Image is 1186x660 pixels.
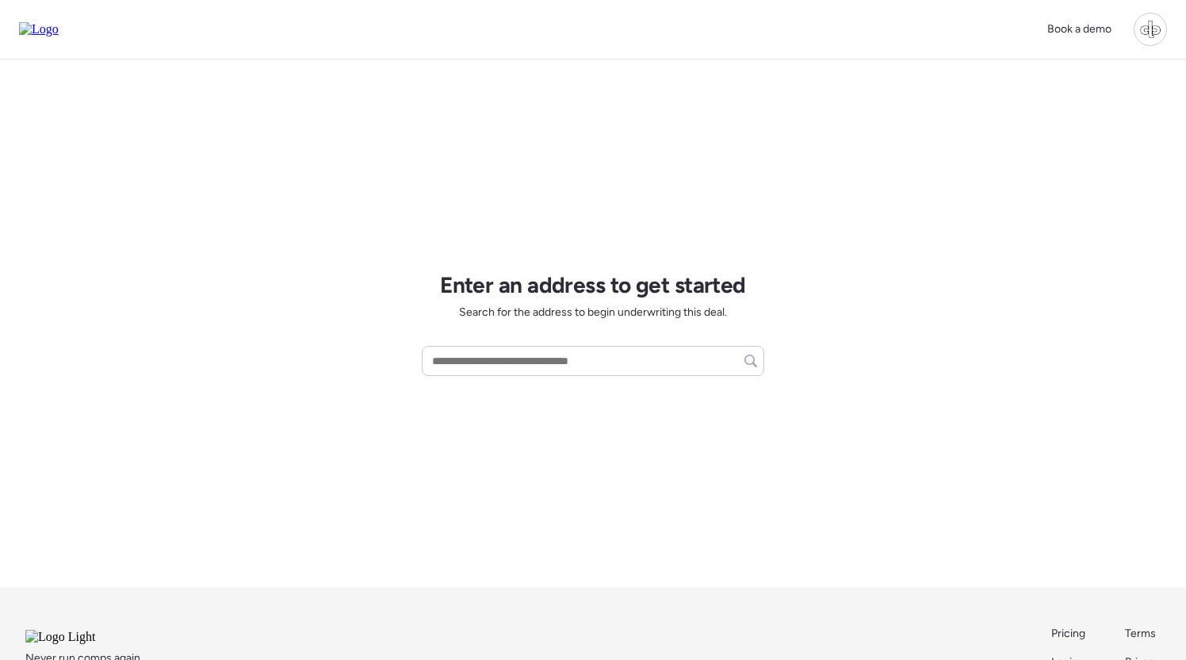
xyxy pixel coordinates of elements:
img: Logo [19,22,59,36]
span: Book a demo [1047,22,1111,36]
h1: Enter an address to get started [440,271,746,298]
img: Logo Light [25,630,138,644]
span: Pricing [1051,627,1085,640]
a: Pricing [1051,626,1087,642]
span: Search for the address to begin underwriting this deal. [459,305,727,320]
a: Terms [1125,626,1161,642]
span: Terms [1125,627,1156,640]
